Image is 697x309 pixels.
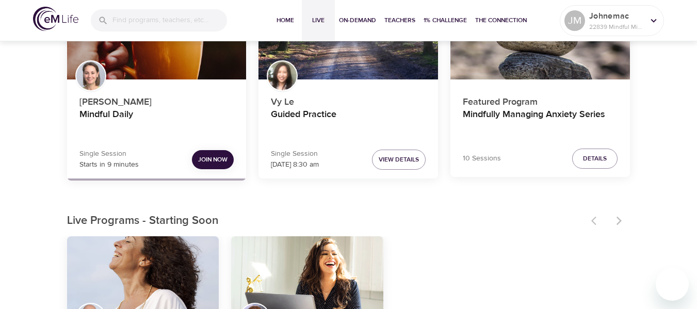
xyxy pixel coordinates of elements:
span: Home [273,15,298,26]
span: 1% Challenge [424,15,467,26]
span: Live [306,15,331,26]
p: Johnemac [589,10,644,22]
p: Single Session [271,149,319,159]
h4: Mindfully Managing Anxiety Series [463,109,618,134]
p: Live Programs - Starting Soon [67,213,585,230]
p: Featured Program [463,91,618,109]
span: Details [583,153,607,164]
h4: Mindful Daily [79,109,234,134]
input: Find programs, teachers, etc... [112,9,227,31]
span: Teachers [384,15,415,26]
p: Vy Le [271,91,426,109]
button: View Details [372,150,426,170]
p: Starts in 9 minutes [79,159,139,170]
p: [DATE] 8:30 am [271,159,319,170]
span: The Connection [475,15,527,26]
iframe: Button to launch messaging window [656,268,689,301]
button: Details [572,149,618,169]
h4: Guided Practice [271,109,426,134]
span: On-Demand [339,15,376,26]
button: Join Now [192,150,234,169]
p: 22839 Mindful Minutes [589,22,644,31]
p: 10 Sessions [463,153,501,164]
img: logo [33,7,78,31]
span: Join Now [198,154,228,165]
p: [PERSON_NAME] [79,91,234,109]
p: Single Session [79,149,139,159]
div: JM [564,10,585,31]
span: View Details [379,154,419,165]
